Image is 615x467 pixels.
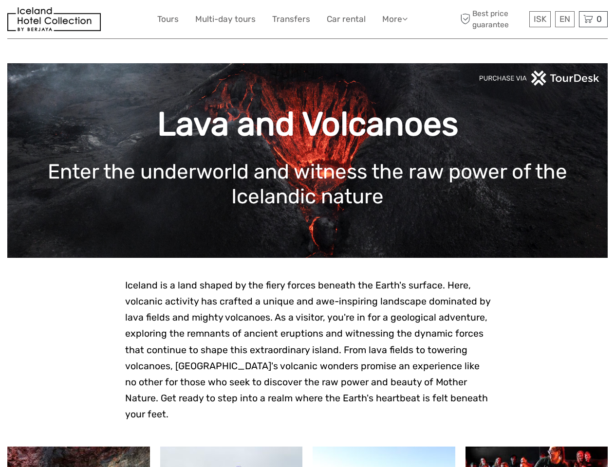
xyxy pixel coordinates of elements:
[534,14,546,24] span: ISK
[157,12,179,26] a: Tours
[125,280,490,420] span: Iceland is a land shaped by the fiery forces beneath the Earth's surface. Here, volcanic activity...
[382,12,408,26] a: More
[22,105,593,144] h1: Lava and Volcanoes
[458,8,527,30] span: Best price guarantee
[272,12,310,26] a: Transfers
[7,7,101,31] img: 481-8f989b07-3259-4bb0-90ed-3da368179bdc_logo_small.jpg
[327,12,366,26] a: Car rental
[555,11,575,27] div: EN
[595,14,603,24] span: 0
[195,12,256,26] a: Multi-day tours
[22,160,593,209] h1: Enter the underworld and witness the raw power of the Icelandic nature
[479,71,600,86] img: PurchaseViaTourDeskwhite.png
